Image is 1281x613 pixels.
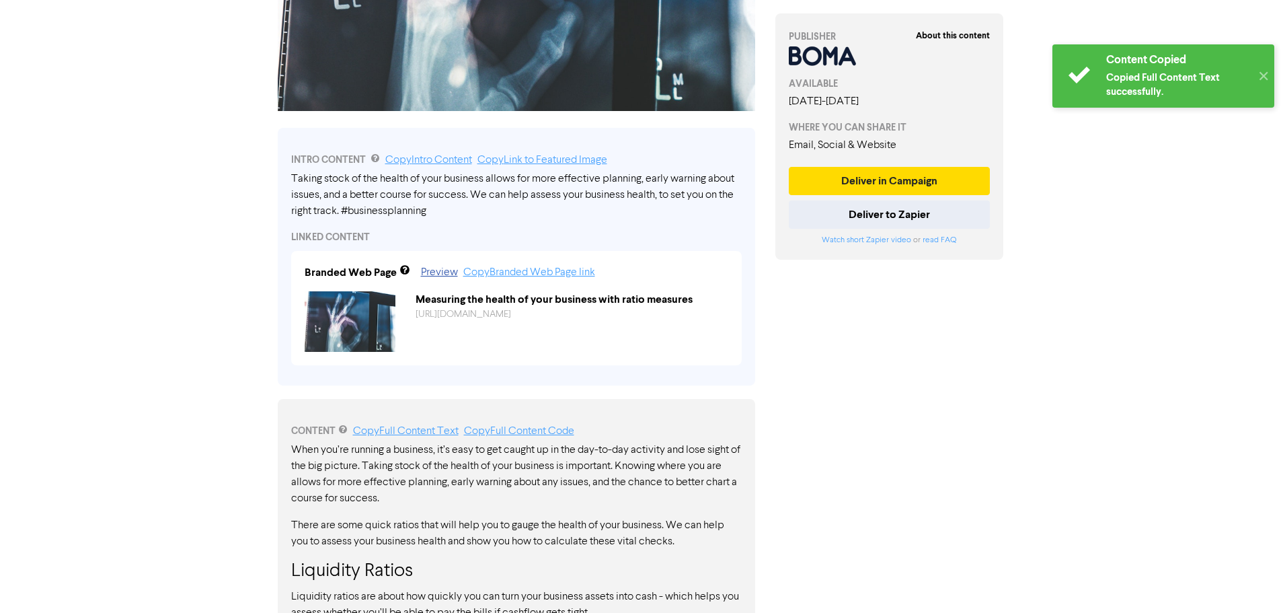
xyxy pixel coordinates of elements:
a: read FAQ [923,236,956,244]
div: INTRO CONTENT [291,152,742,168]
div: CONTENT [291,423,742,439]
div: WHERE YOU CAN SHARE IT [789,120,991,135]
p: When you’re running a business, it’s easy to get caught up in the day-to-day activity and lose si... [291,442,742,507]
a: Preview [421,267,458,278]
div: [DATE] - [DATE] [789,94,991,110]
div: Content Copied [1106,53,1251,67]
div: or [789,234,991,246]
a: Copy Full Content Code [464,426,574,437]
div: AVAILABLE [789,77,991,91]
strong: About this content [916,30,990,41]
a: Copy Branded Web Page link [463,267,595,278]
div: Measuring the health of your business with ratio measures [405,291,738,308]
div: https://public2.bomamarketing.com/cp/7sO4lZ9i3gpPuil10qESMJ?sa=20JETlFd [405,308,738,322]
div: LINKED CONTENT [291,230,742,244]
a: Copy Intro Content [385,155,472,166]
div: Email, Social & Website [789,137,991,153]
p: There are some quick ratios that will help you to gauge the health of your business. We can help ... [291,517,742,550]
button: Deliver to Zapier [789,201,991,229]
div: PUBLISHER [789,30,991,44]
div: Branded Web Page [305,264,397,281]
a: Watch short Zapier video [822,236,911,244]
a: Copy Link to Featured Image [477,155,607,166]
h3: Liquidity Ratios [291,561,742,583]
div: Copied Full Content Text successfully. [1106,71,1251,99]
div: Taking stock of the health of your business allows for more effective planning, early warning abo... [291,171,742,219]
iframe: Chat Widget [1214,548,1281,613]
a: Copy Full Content Text [353,426,459,437]
button: Deliver in Campaign [789,167,991,195]
a: [URL][DOMAIN_NAME] [416,310,511,319]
